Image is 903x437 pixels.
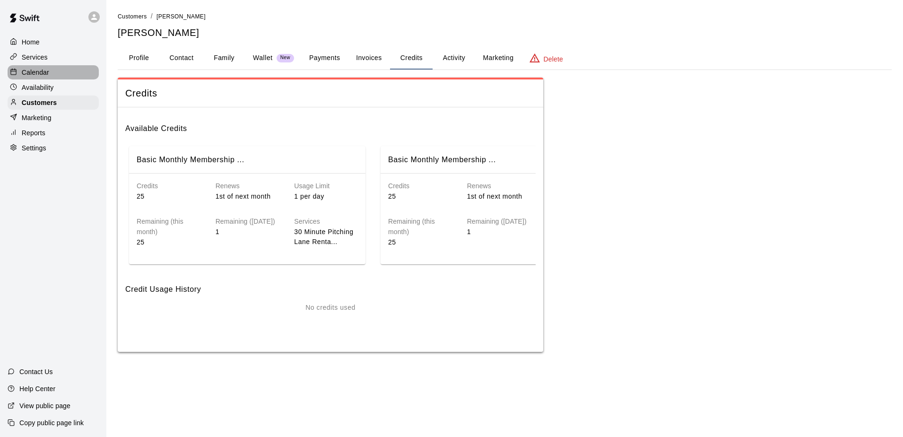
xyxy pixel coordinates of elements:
a: Settings [8,141,99,155]
a: Calendar [8,65,99,79]
h6: Renews [216,181,279,192]
div: basic tabs example [118,47,892,70]
h6: Remaining (this month) [388,217,452,237]
a: Customers [8,96,99,110]
h6: Usage Limit [294,181,358,192]
p: Settings [22,143,46,153]
h6: Renews [467,181,531,192]
button: Family [203,47,245,70]
nav: breadcrumb [118,11,892,22]
h6: Basic Monthly Membership Transition [137,154,244,166]
span: New [277,55,294,61]
h6: Remaining ([DATE]) [216,217,279,227]
p: 1 per day [294,192,358,201]
h5: [PERSON_NAME] [118,26,892,39]
p: 1 [216,227,279,237]
p: 25 [388,237,452,247]
p: Wallet [253,53,273,63]
p: 25 [137,237,200,247]
p: View public page [19,401,70,411]
p: Help Center [19,384,55,393]
p: Customers [22,98,57,107]
p: Copy public page link [19,418,84,428]
h6: Services [294,217,358,227]
span: Credits [125,87,536,100]
button: Profile [118,47,160,70]
p: Services [22,52,48,62]
p: Marketing [22,113,52,122]
h6: Credit Usage History [125,276,536,296]
p: 1st of next month [467,192,531,201]
h6: Credits [388,181,452,192]
p: Home [22,37,40,47]
p: 30 Minute Pitching Lane Rental (30 mins) [294,227,358,247]
a: Home [8,35,99,49]
p: 25 [137,192,200,201]
span: Customers [118,13,147,20]
p: No credits used [305,303,356,313]
p: 1 [467,227,531,237]
li: / [151,11,153,21]
h6: Basic Monthly Membership Transition [388,154,496,166]
button: Credits [390,47,433,70]
a: Marketing [8,111,99,125]
a: Reports [8,126,99,140]
p: Delete [544,54,563,64]
p: Calendar [22,68,49,77]
h6: Credits [137,181,200,192]
p: 25 [388,192,452,201]
h6: Available Credits [125,115,536,135]
button: Contact [160,47,203,70]
a: Customers [118,12,147,20]
a: Availability [8,80,99,95]
h6: Remaining ([DATE]) [467,217,531,227]
button: Marketing [475,47,521,70]
p: 1st of next month [216,192,279,201]
button: Invoices [347,47,390,70]
h6: Remaining (this month) [137,217,200,237]
button: Activity [433,47,475,70]
button: Payments [302,47,347,70]
p: Availability [22,83,54,92]
span: [PERSON_NAME] [156,13,206,20]
a: Services [8,50,99,64]
p: Reports [22,128,45,138]
p: Contact Us [19,367,53,376]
